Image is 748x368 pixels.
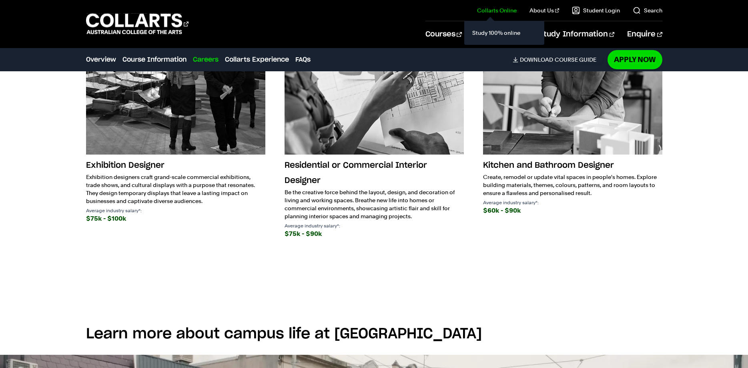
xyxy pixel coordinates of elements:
[285,158,464,188] h3: Residential or Commercial Interior Designer
[483,173,662,197] p: Create, remodel or update vital spaces in people's homes. Explore building materials, themes, col...
[627,21,662,48] a: Enquire
[529,6,559,14] a: About Us
[86,12,189,35] div: Go to homepage
[193,55,219,64] a: Careers
[539,21,614,48] a: Study Information
[86,213,265,224] div: $75k - $100k
[425,21,462,48] a: Courses
[633,6,662,14] a: Search
[572,6,620,14] a: Student Login
[483,158,662,173] h3: Kitchen and Bathroom Designer
[295,55,311,64] a: FAQs
[513,56,603,63] a: DownloadCourse Guide
[86,158,265,173] h3: Exhibition Designer
[285,228,464,239] div: $75k - $90k
[483,205,662,216] div: $60k - $90k
[471,27,538,38] a: Study 100% online
[520,56,553,63] span: Download
[608,50,662,69] a: Apply Now
[483,200,662,205] p: Average industry salary*:
[86,173,265,205] p: Exhibition designers craft grand-scale commercial exhibitions, trade shows, and cultural displays...
[285,188,464,220] p: Be the creative force behind the layout, design, and decoration of living and working spaces. Bre...
[122,55,186,64] a: Course Information
[86,208,265,213] p: Average industry salary*:
[285,223,464,228] p: Average industry salary*:
[86,55,116,64] a: Overview
[477,6,517,14] a: Collarts Online
[225,55,289,64] a: Collarts Experience
[86,325,662,343] h2: Learn more about campus life at [GEOGRAPHIC_DATA]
